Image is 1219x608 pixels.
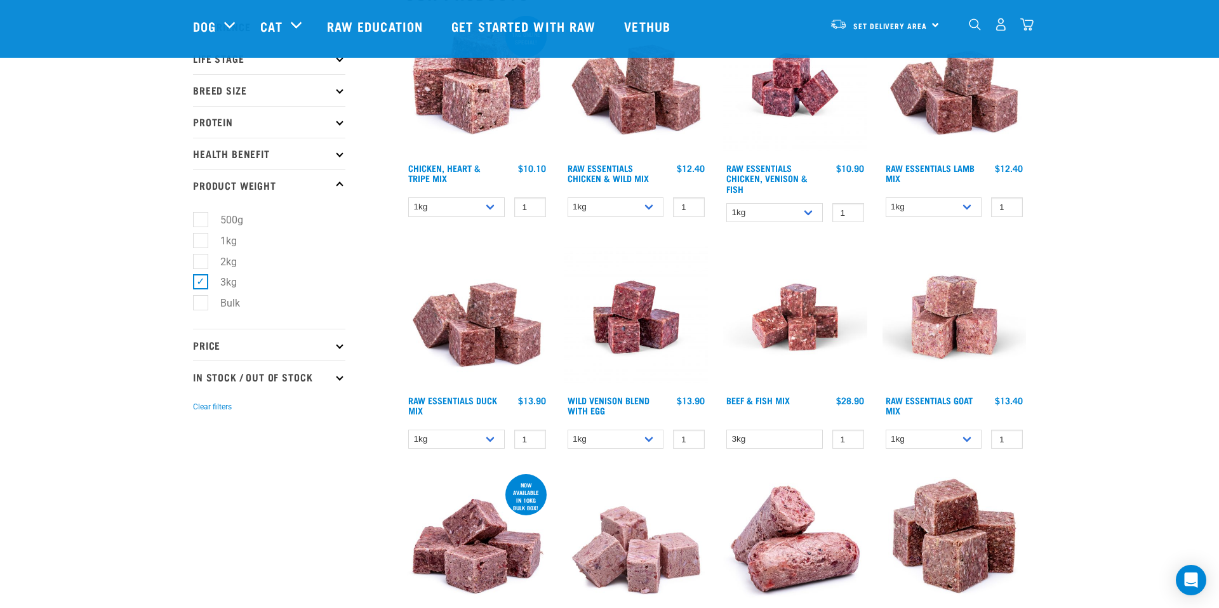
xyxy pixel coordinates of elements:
[193,106,345,138] p: Protein
[991,197,1023,217] input: 1
[677,163,705,173] div: $12.40
[200,295,245,311] label: Bulk
[518,163,546,173] div: $10.10
[969,18,981,30] img: home-icon-1@2x.png
[405,245,549,389] img: ?1041 RE Lamb Mix 01
[568,166,649,180] a: Raw Essentials Chicken & Wild Mix
[314,1,439,51] a: Raw Education
[193,43,345,74] p: Life Stage
[1176,565,1206,595] div: Open Intercom Messenger
[505,475,547,517] div: now available in 10kg bulk box!
[193,169,345,201] p: Product Weight
[883,245,1027,389] img: Goat M Ix 38448
[200,212,248,228] label: 500g
[673,430,705,449] input: 1
[994,18,1008,31] img: user.png
[726,398,790,402] a: Beef & Fish Mix
[193,360,345,392] p: In Stock / Out Of Stock
[200,274,242,290] label: 3kg
[853,23,927,28] span: Set Delivery Area
[832,203,864,223] input: 1
[564,245,709,389] img: Venison Egg 1616
[883,13,1027,157] img: ?1041 RE Lamb Mix 01
[726,166,808,190] a: Raw Essentials Chicken, Venison & Fish
[193,74,345,106] p: Breed Size
[836,163,864,173] div: $10.90
[193,138,345,169] p: Health Benefit
[514,430,546,449] input: 1
[832,430,864,449] input: 1
[677,395,705,406] div: $13.90
[564,13,709,157] img: Pile Of Cubed Chicken Wild Meat Mix
[408,166,481,180] a: Chicken, Heart & Tripe Mix
[193,329,345,360] p: Price
[995,395,1023,406] div: $13.40
[723,13,867,157] img: Chicken Venison mix 1655
[200,254,242,270] label: 2kg
[991,430,1023,449] input: 1
[193,17,216,36] a: Dog
[611,1,686,51] a: Vethub
[408,398,497,413] a: Raw Essentials Duck Mix
[193,401,232,413] button: Clear filters
[723,245,867,389] img: Beef Mackerel 1
[439,1,611,51] a: Get started with Raw
[518,395,546,406] div: $13.90
[568,398,649,413] a: Wild Venison Blend with Egg
[514,197,546,217] input: 1
[836,395,864,406] div: $28.90
[886,398,973,413] a: Raw Essentials Goat Mix
[995,163,1023,173] div: $12.40
[673,197,705,217] input: 1
[1020,18,1034,31] img: home-icon@2x.png
[405,13,549,157] img: 1062 Chicken Heart Tripe Mix 01
[260,17,282,36] a: Cat
[886,166,975,180] a: Raw Essentials Lamb Mix
[830,18,847,30] img: van-moving.png
[200,233,242,249] label: 1kg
